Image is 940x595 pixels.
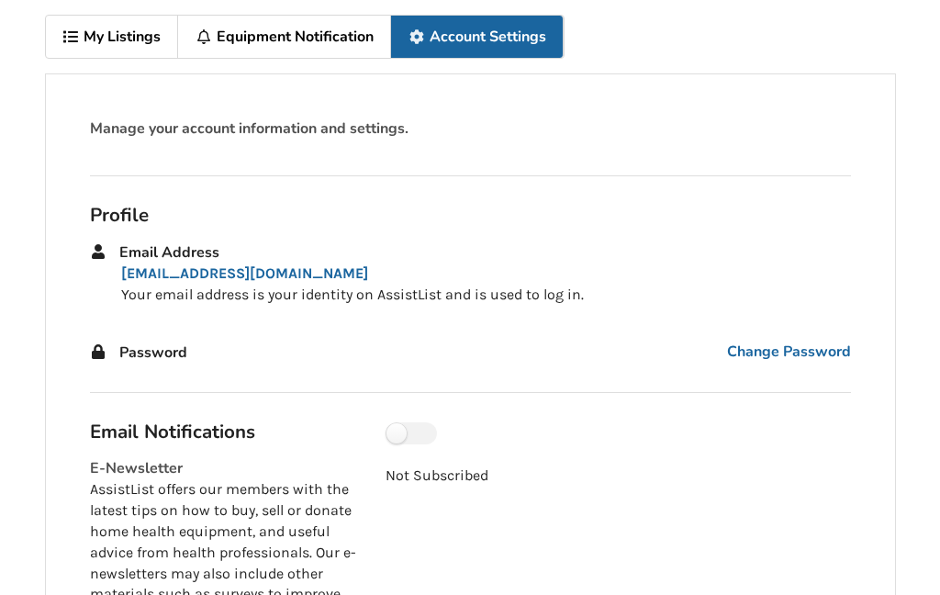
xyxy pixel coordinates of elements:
span: E-Newsletter [90,458,183,478]
p: [EMAIL_ADDRESS][DOMAIN_NAME] [121,264,851,285]
span: Password [119,342,187,363]
div: Profile [90,203,851,227]
a: My Listings [46,16,179,58]
div: Manage your account information and settings. [90,118,851,140]
a: Account Settings [391,16,564,58]
div: Email Notifications [90,420,357,443]
a: Equipment Notification [178,16,391,58]
p: Your email address is your identity on AssistList and is used to log in. [121,285,851,306]
p: Not Subscribed [386,466,850,487]
span: Email Address [119,242,219,263]
span: Change Password [727,342,851,363]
